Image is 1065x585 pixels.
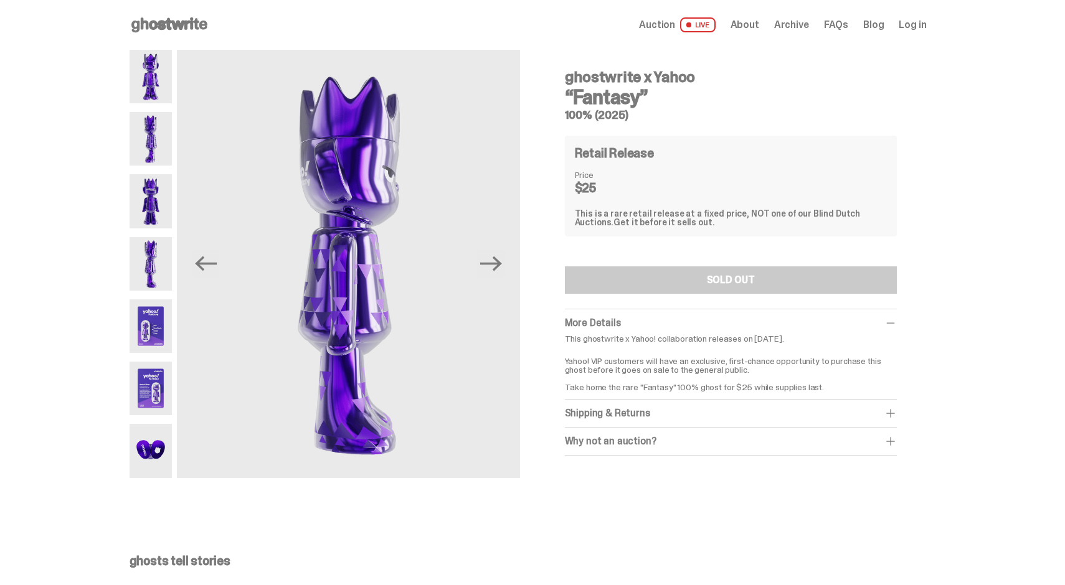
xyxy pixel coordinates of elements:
[130,237,173,291] img: Yahoo-HG---4.png
[130,174,173,228] img: Yahoo-HG---3.png
[130,50,173,103] img: Yahoo-HG---1.png
[575,182,637,194] dd: $25
[565,110,897,121] h5: 100% (2025)
[707,275,755,285] div: SOLD OUT
[130,424,173,477] img: Yahoo-HG---7.png
[130,299,173,353] img: Yahoo-HG---5.png
[680,17,716,32] span: LIVE
[478,250,505,278] button: Next
[639,17,715,32] a: Auction LIVE
[575,147,654,159] h4: Retail Release
[130,555,927,567] p: ghosts tell stories
[639,20,675,30] span: Auction
[565,407,897,419] div: Shipping & Returns
[130,112,173,166] img: Yahoo-HG---2.png
[565,70,897,85] h4: ghostwrite x Yahoo
[565,266,897,294] button: SOLD OUT
[565,316,621,329] span: More Details
[565,435,897,447] div: Why not an auction?
[774,20,809,30] a: Archive
[575,171,637,179] dt: Price
[192,250,219,278] button: Previous
[824,20,848,30] a: FAQs
[565,348,897,391] p: Yahoo! VIP customers will have an exclusive, first-chance opportunity to purchase this ghost befo...
[575,209,887,227] div: This is a rare retail release at a fixed price, NOT one of our Blind Dutch Auctions.
[177,50,519,478] img: Yahoo-HG---4.png
[565,87,897,107] h3: “Fantasy”
[731,20,759,30] a: About
[863,20,884,30] a: Blog
[899,20,926,30] a: Log in
[130,362,173,415] img: Yahoo-HG---6.png
[565,334,897,343] p: This ghostwrite x Yahoo! collaboration releases on [DATE].
[613,217,714,228] span: Get it before it sells out.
